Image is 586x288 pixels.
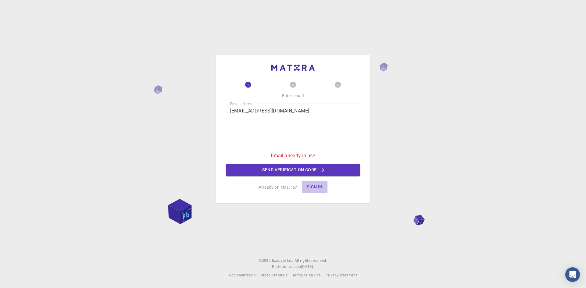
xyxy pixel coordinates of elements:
[229,272,256,278] a: Documentation
[292,272,320,277] span: Terms of service
[337,83,339,87] text: 3
[247,83,249,87] text: 1
[229,272,256,277] span: Documentation
[261,272,288,277] span: Video Tutorials
[295,258,327,264] span: All rights reserved.
[272,258,293,263] span: Exabyte Inc.
[325,272,357,278] a: Privacy statement
[230,101,253,106] label: Email address
[301,264,314,270] a: [DATE].
[282,93,304,99] p: Enter email
[272,264,301,270] span: Platform version
[259,184,297,190] p: Already on Mat3ra?
[565,267,580,282] div: Open Intercom Messenger
[272,258,293,264] a: Exabyte Inc.
[261,272,288,278] a: Video Tutorials
[259,258,272,264] span: © 2025
[292,83,294,87] text: 2
[247,123,339,147] iframe: reCAPTCHA
[301,264,314,269] span: [DATE] .
[292,272,320,278] a: Terms of service
[325,272,357,277] span: Privacy statement
[226,164,360,176] button: Send verification code
[302,181,327,193] button: Sign in
[271,152,315,159] p: Email already in use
